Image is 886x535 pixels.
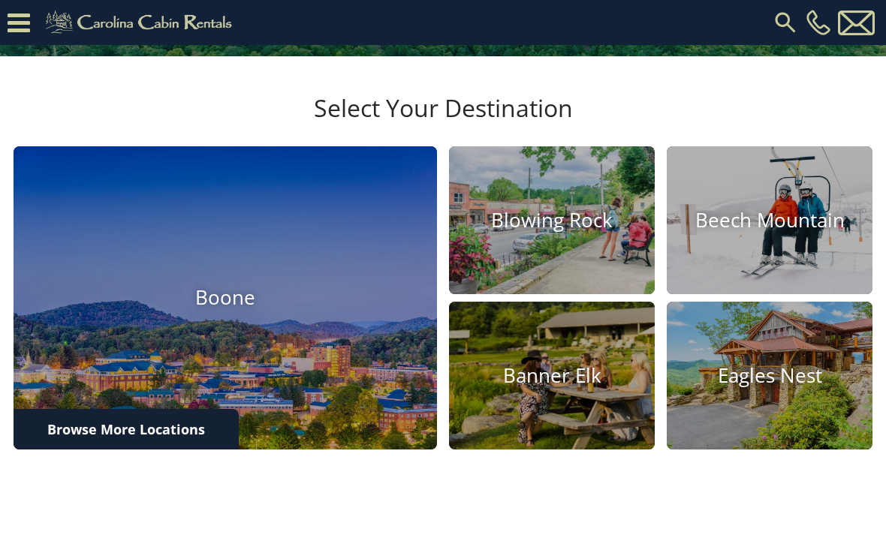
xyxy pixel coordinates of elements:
[449,302,655,449] a: Banner Elk
[11,94,875,146] h3: Select Your Destination
[667,364,872,387] h4: Eagles Nest
[772,9,799,36] img: search-regular.svg
[667,146,872,294] a: Beech Mountain
[449,364,655,387] h4: Banner Elk
[14,287,437,310] h4: Boone
[667,209,872,232] h4: Beech Mountain
[14,146,437,449] a: Boone
[449,146,655,294] a: Blowing Rock
[803,10,834,35] a: [PHONE_NUMBER]
[667,302,872,449] a: Eagles Nest
[449,209,655,232] h4: Blowing Rock
[38,8,245,38] img: Khaki-logo.png
[14,409,239,449] a: Browse More Locations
